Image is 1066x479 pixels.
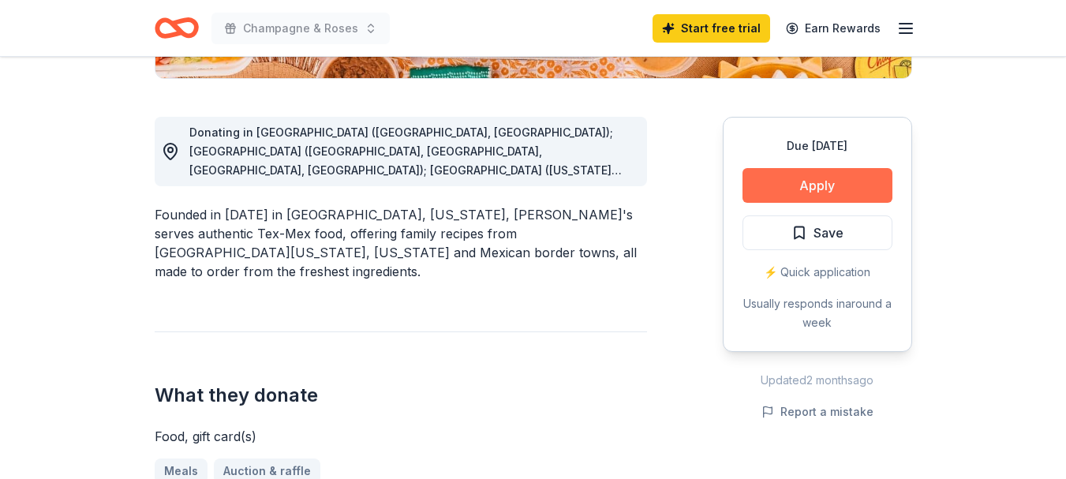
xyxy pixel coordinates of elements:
[814,223,843,243] span: Save
[742,215,892,250] button: Save
[742,263,892,282] div: ⚡️ Quick application
[742,168,892,203] button: Apply
[155,427,647,446] div: Food, gift card(s)
[742,294,892,332] div: Usually responds in around a week
[776,14,890,43] a: Earn Rewards
[761,402,873,421] button: Report a mistake
[155,383,647,408] h2: What they donate
[742,137,892,155] div: Due [DATE]
[653,14,770,43] a: Start free trial
[243,19,358,38] span: Champagne & Roses
[155,9,199,47] a: Home
[155,205,647,281] div: Founded in [DATE] in [GEOGRAPHIC_DATA], [US_STATE], [PERSON_NAME]'s serves authentic Tex-Mex food...
[211,13,390,44] button: Champagne & Roses
[723,371,912,390] div: Updated 2 months ago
